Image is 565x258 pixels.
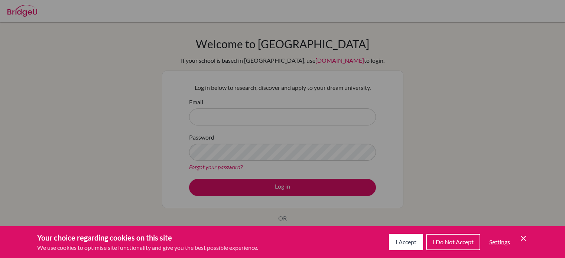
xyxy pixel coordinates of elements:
button: I Do Not Accept [426,234,480,250]
button: Save and close [519,234,528,243]
span: I Accept [396,238,416,245]
h3: Your choice regarding cookies on this site [37,232,258,243]
button: Settings [483,235,516,249]
span: Settings [489,238,510,245]
p: We use cookies to optimise site functionality and give you the best possible experience. [37,243,258,252]
span: I Do Not Accept [433,238,474,245]
button: I Accept [389,234,423,250]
